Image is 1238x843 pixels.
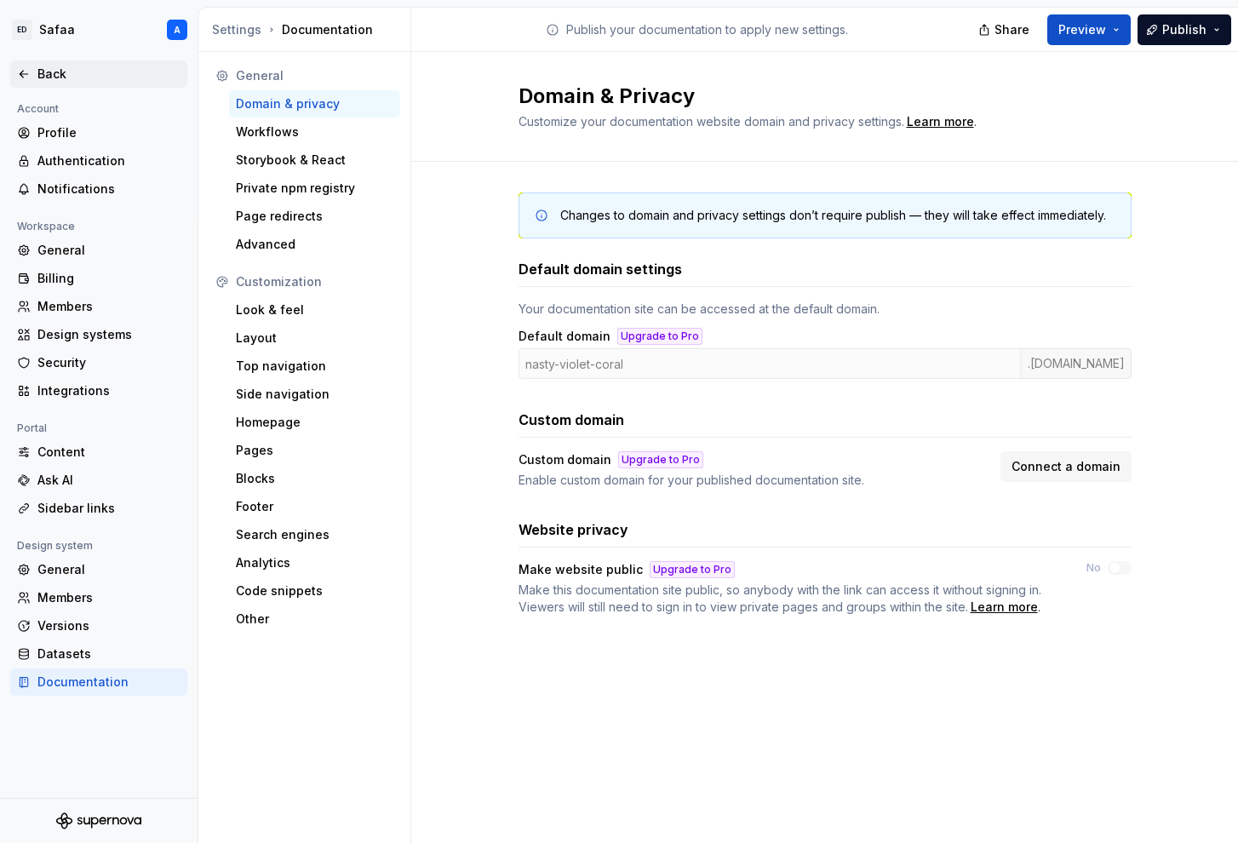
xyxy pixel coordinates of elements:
[236,180,393,197] div: Private npm registry
[519,472,990,489] div: Enable custom domain for your published documentation site.
[1138,14,1231,45] button: Publish
[236,554,393,571] div: Analytics
[560,207,1106,224] div: Changes to domain and privacy settings don’t require publish — they will take effect immediately.
[1086,561,1101,575] label: No
[236,358,393,375] div: Top navigation
[10,147,187,175] a: Authentication
[519,561,643,578] div: Make website public
[519,582,1056,616] span: .
[994,21,1029,38] span: Share
[37,152,181,169] div: Authentication
[519,451,611,468] div: Custom domain
[10,536,100,556] div: Design system
[10,265,187,292] a: Billing
[236,236,393,253] div: Advanced
[236,498,393,515] div: Footer
[236,442,393,459] div: Pages
[229,353,400,380] a: Top navigation
[971,599,1038,616] a: Learn more
[37,242,181,259] div: General
[229,324,400,352] a: Layout
[12,20,32,40] div: ED
[519,410,624,430] h3: Custom domain
[37,617,181,634] div: Versions
[10,321,187,348] a: Design systems
[229,203,400,230] a: Page redirects
[519,114,904,129] span: Customize your documentation website domain and privacy settings.
[10,640,187,668] a: Datasets
[236,470,393,487] div: Blocks
[10,175,187,203] a: Notifications
[650,561,735,578] button: Upgrade to Pro
[37,561,181,578] div: General
[1012,458,1121,475] span: Connect a domain
[37,382,181,399] div: Integrations
[229,118,400,146] a: Workflows
[10,293,187,320] a: Members
[236,208,393,225] div: Page redirects
[236,152,393,169] div: Storybook & React
[519,519,628,540] h3: Website privacy
[229,90,400,118] a: Domain & privacy
[236,301,393,318] div: Look & feel
[566,21,848,38] p: Publish your documentation to apply new settings.
[904,116,977,129] span: .
[236,95,393,112] div: Domain & privacy
[39,21,75,38] div: Safaa
[10,418,54,439] div: Portal
[229,231,400,258] a: Advanced
[10,60,187,88] a: Back
[37,444,181,461] div: Content
[10,237,187,264] a: General
[10,467,187,494] a: Ask AI
[229,175,400,202] a: Private npm registry
[37,66,181,83] div: Back
[229,549,400,576] a: Analytics
[1058,21,1106,38] span: Preview
[519,582,1041,614] span: Make this documentation site public, so anybody with the link can access it without signing in. V...
[10,377,187,404] a: Integrations
[37,354,181,371] div: Security
[970,14,1040,45] button: Share
[519,83,1111,110] h2: Domain & Privacy
[56,812,141,829] a: Supernova Logo
[37,674,181,691] div: Documentation
[229,146,400,174] a: Storybook & React
[229,521,400,548] a: Search engines
[37,181,181,198] div: Notifications
[174,23,181,37] div: A
[212,21,404,38] div: Documentation
[37,645,181,662] div: Datasets
[37,326,181,343] div: Design systems
[229,409,400,436] a: Homepage
[10,99,66,119] div: Account
[37,589,181,606] div: Members
[907,113,974,130] div: Learn more
[236,526,393,543] div: Search engines
[10,439,187,466] a: Content
[229,296,400,324] a: Look & feel
[618,451,703,468] button: Upgrade to Pro
[236,273,393,290] div: Customization
[236,611,393,628] div: Other
[617,328,702,345] button: Upgrade to Pro
[229,437,400,464] a: Pages
[212,21,261,38] div: Settings
[1047,14,1131,45] button: Preview
[519,259,682,279] h3: Default domain settings
[236,414,393,431] div: Homepage
[10,495,187,522] a: Sidebar links
[10,668,187,696] a: Documentation
[236,123,393,140] div: Workflows
[229,577,400,605] a: Code snippets
[236,582,393,599] div: Code snippets
[37,500,181,517] div: Sidebar links
[229,493,400,520] a: Footer
[519,301,1132,318] div: Your documentation site can be accessed at the default domain.
[229,605,400,633] a: Other
[3,11,194,49] button: EDSafaaA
